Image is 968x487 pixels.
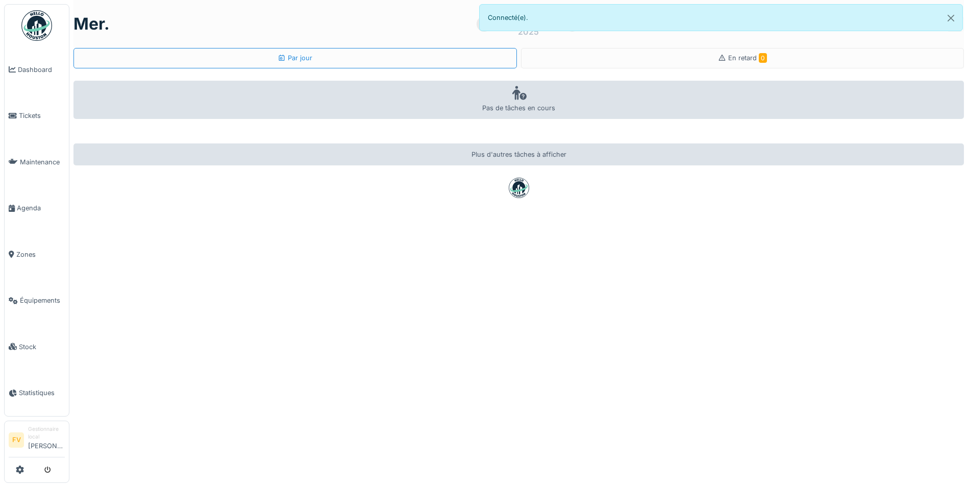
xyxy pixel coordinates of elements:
span: Équipements [20,296,65,305]
li: [PERSON_NAME] [28,425,65,455]
img: Badge_color-CXgf-gQk.svg [21,10,52,41]
div: Plus d'autres tâches à afficher [73,143,964,165]
div: 2025 [518,26,539,38]
span: Maintenance [20,157,65,167]
span: En retard [728,54,767,62]
div: Connecté(e). [479,4,963,31]
div: Par jour [278,53,312,63]
span: Dashboard [18,65,65,75]
a: Agenda [5,185,69,232]
span: Statistiques [19,388,65,398]
a: Zones [5,231,69,278]
li: FV [9,432,24,448]
a: Stock [5,324,69,370]
a: Équipements [5,278,69,324]
span: Agenda [17,203,65,213]
a: Tickets [5,93,69,139]
h1: mer. [73,14,110,34]
a: Dashboard [5,46,69,93]
img: badge-BVDL4wpA.svg [509,178,529,198]
a: Statistiques [5,370,69,417]
span: 0 [759,53,767,63]
span: Zones [16,250,65,259]
span: Tickets [19,111,65,120]
span: Stock [19,342,65,352]
a: FV Gestionnaire local[PERSON_NAME] [9,425,65,457]
div: Pas de tâches en cours [73,81,964,119]
a: Maintenance [5,139,69,185]
button: Close [939,5,962,32]
div: Gestionnaire local [28,425,65,441]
